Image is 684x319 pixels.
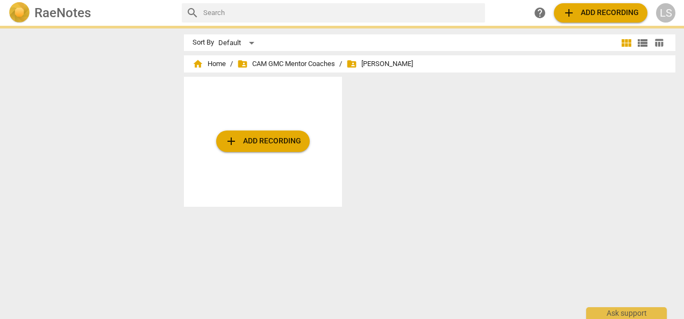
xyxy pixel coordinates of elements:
span: / [339,60,342,68]
span: view_module [620,37,633,49]
div: Sort By [193,39,214,47]
a: Help [530,3,550,23]
span: add [225,135,238,148]
input: Search [203,4,481,21]
img: Logo [9,2,30,24]
span: CAM GMC Mentor Coaches [237,59,335,69]
div: Default [218,34,258,52]
span: Add recording [225,135,301,148]
button: Tile view [618,35,635,51]
div: Ask support [586,307,667,319]
span: / [230,60,233,68]
span: home [193,59,203,69]
span: view_list [636,37,649,49]
span: add [562,6,575,19]
button: Upload [216,130,310,152]
button: LS [656,3,675,23]
span: folder_shared [346,59,357,69]
button: Table view [651,35,667,51]
button: Upload [554,3,647,23]
span: table_chart [654,38,664,48]
span: Add recording [562,6,639,19]
button: List view [635,35,651,51]
span: search [186,6,199,19]
a: LogoRaeNotes [9,2,173,24]
span: help [533,6,546,19]
span: Home [193,59,226,69]
span: [PERSON_NAME] [346,59,413,69]
h2: RaeNotes [34,5,91,20]
span: folder_shared [237,59,248,69]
